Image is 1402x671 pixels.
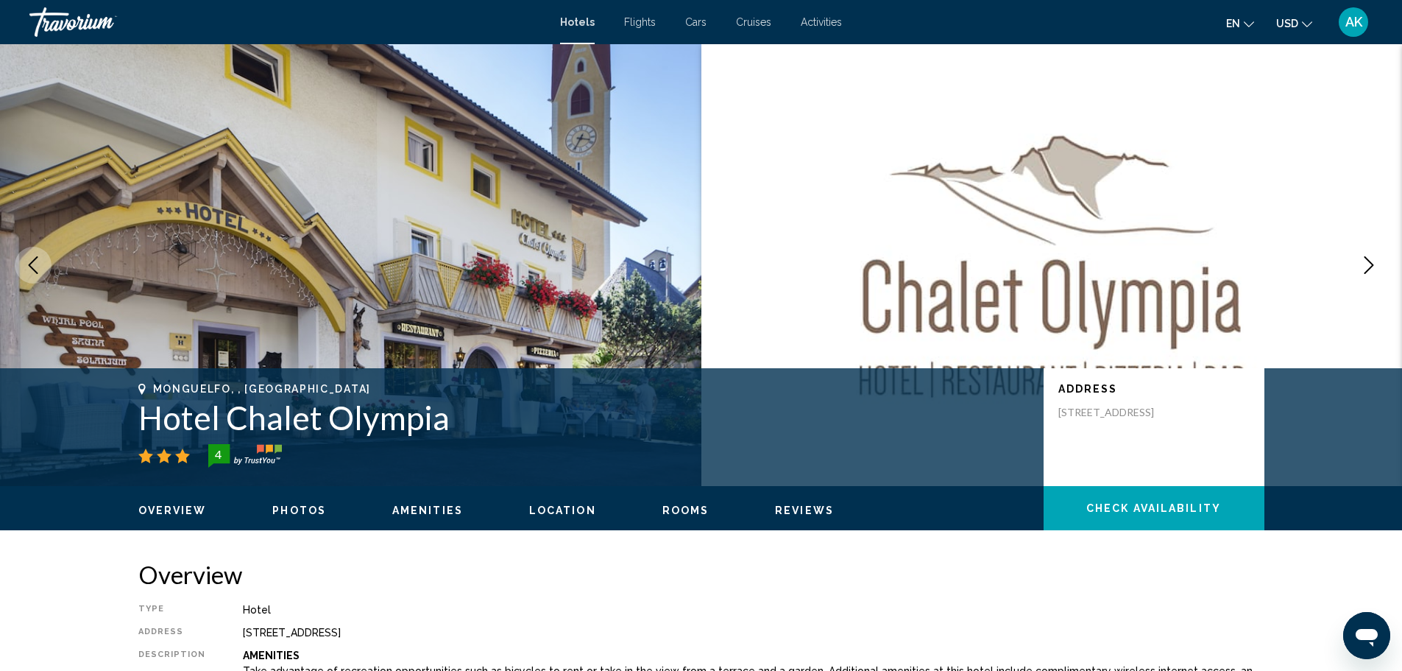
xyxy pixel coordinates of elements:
[1343,612,1390,659] iframe: Button to launch messaging window
[1086,503,1221,515] span: Check Availability
[138,627,206,639] div: Address
[1350,247,1387,284] button: Next image
[138,560,1264,589] h2: Overview
[1276,13,1312,34] button: Change currency
[138,504,207,517] button: Overview
[1058,406,1176,419] p: [STREET_ADDRESS]
[15,247,52,284] button: Previous image
[392,504,463,517] button: Amenities
[272,505,326,516] span: Photos
[775,504,834,517] button: Reviews
[1345,15,1362,29] span: AK
[204,446,233,463] div: 4
[1276,18,1298,29] span: USD
[1058,383,1250,395] p: Address
[153,383,371,395] span: Monguelfo, , [GEOGRAPHIC_DATA]
[529,505,596,516] span: Location
[243,604,1264,616] div: Hotel
[243,650,300,661] b: Amenities
[138,604,206,616] div: Type
[243,627,1264,639] div: [STREET_ADDRESS]
[1044,486,1264,530] button: Check Availability
[662,504,709,517] button: Rooms
[529,504,596,517] button: Location
[801,16,842,28] a: Activities
[685,16,707,28] a: Cars
[272,504,326,517] button: Photos
[1226,13,1254,34] button: Change language
[662,505,709,516] span: Rooms
[392,505,463,516] span: Amenities
[208,444,282,468] img: trustyou-badge-hor.svg
[138,505,207,516] span: Overview
[1334,7,1373,38] button: User Menu
[624,16,656,28] a: Flights
[29,7,545,37] a: Travorium
[560,16,595,28] a: Hotels
[775,505,834,516] span: Reviews
[138,398,1029,437] h1: Hotel Chalet Olympia
[736,16,771,28] a: Cruises
[1226,18,1240,29] span: en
